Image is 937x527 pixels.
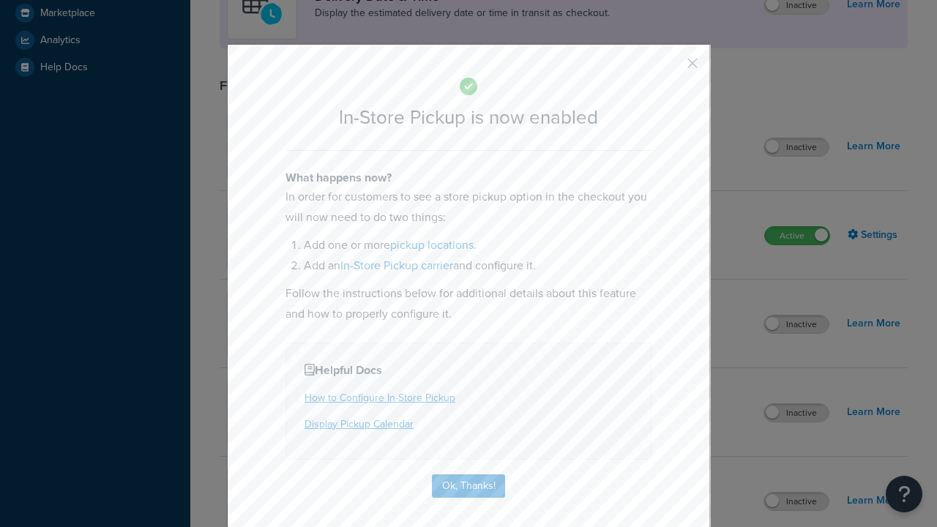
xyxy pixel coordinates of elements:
[305,362,632,379] h4: Helpful Docs
[304,255,652,276] li: Add an and configure it.
[432,474,505,498] button: Ok, Thanks!
[285,283,652,324] p: Follow the instructions below for additional details about this feature and how to properly confi...
[390,236,474,253] a: pickup locations
[285,107,652,128] h2: In-Store Pickup is now enabled
[285,187,652,228] p: In order for customers to see a store pickup option in the checkout you will now need to do two t...
[305,416,414,432] a: Display Pickup Calendar
[305,390,455,405] a: How to Configure In-Store Pickup
[340,257,453,274] a: In-Store Pickup carrier
[304,235,652,255] li: Add one or more .
[285,169,652,187] h4: What happens now?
